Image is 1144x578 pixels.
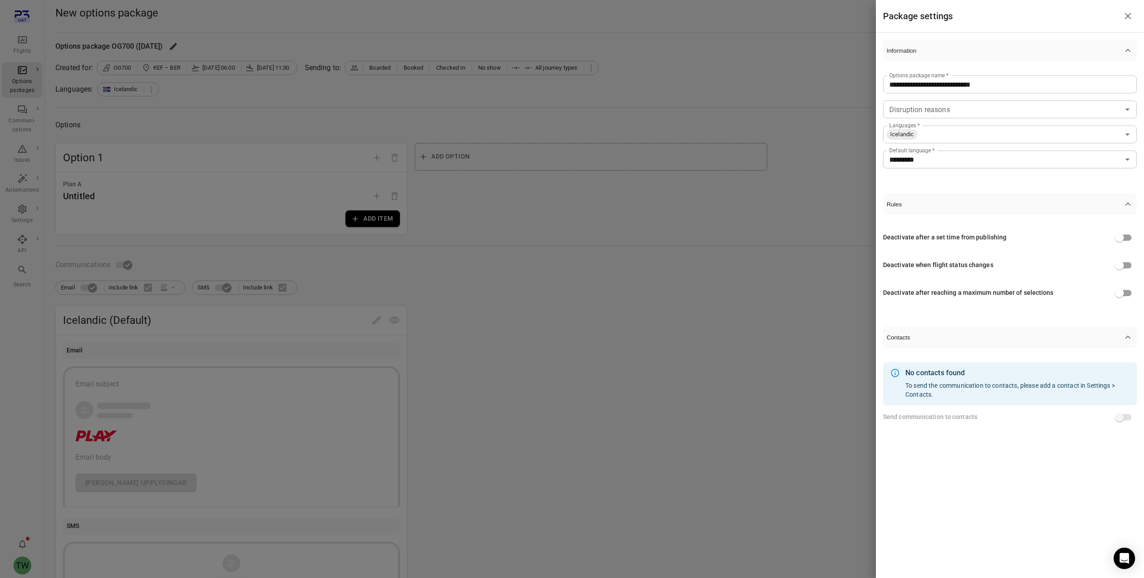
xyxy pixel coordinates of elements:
[883,61,1137,183] div: Information
[889,71,948,79] label: Options package name
[883,193,1137,215] button: Rules
[889,121,920,129] label: Languages
[887,130,917,139] span: Icelandic
[883,40,1137,61] button: Information
[883,288,1054,298] div: Deactivate after reaching a maximum number of selections
[883,260,993,270] div: Deactivate when flight status changes
[887,334,1123,341] span: Contacts
[883,327,1137,348] button: Contacts
[887,201,1123,208] span: Rules
[883,215,1137,316] div: Rules
[883,412,977,422] div: Send communication to contacts
[887,47,1123,54] span: Information
[883,348,1137,440] div: Contacts
[905,365,1130,402] div: To send the communication to contacts, please add a contact in Settings > Contacts.
[889,147,934,154] label: Default language
[1121,153,1134,166] button: Open
[883,233,1006,243] div: Deactivate after a set time from publishing
[1121,128,1134,141] button: Open
[905,368,1130,378] div: No contacts found
[1121,103,1134,116] button: Open
[1119,7,1137,25] button: Close drawer
[1114,548,1135,569] div: Open Intercom Messenger
[883,9,953,23] h1: Package settings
